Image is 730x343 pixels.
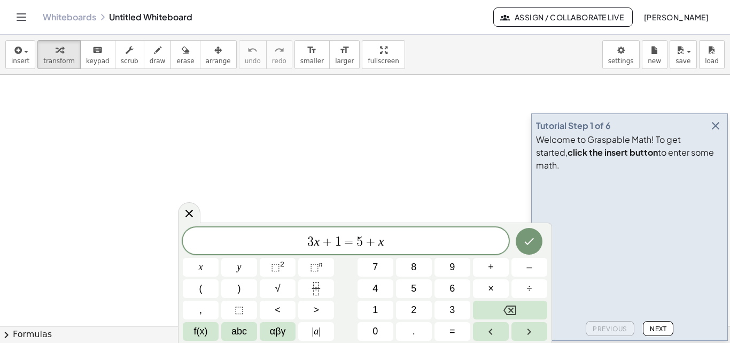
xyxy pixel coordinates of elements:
span: smaller [300,57,324,65]
span: = [449,324,455,339]
span: larger [335,57,354,65]
button: transform [37,40,81,69]
button: new [642,40,667,69]
button: Functions [183,322,219,341]
button: 1 [358,301,393,319]
button: Minus [511,258,547,277]
span: settings [608,57,634,65]
button: Plus [473,258,509,277]
button: Times [473,279,509,298]
button: 2 [396,301,432,319]
span: ⬚ [235,303,244,317]
button: 0 [358,322,393,341]
span: + [363,235,378,248]
span: 3 [449,303,455,317]
span: abc [231,324,247,339]
button: format_sizelarger [329,40,360,69]
button: 9 [434,258,470,277]
i: redo [274,44,284,57]
button: Divide [511,279,547,298]
span: 4 [372,281,378,296]
span: Assign / Collaborate Live [502,12,624,22]
span: | [319,326,321,337]
a: Whiteboards [43,12,96,22]
span: ⬚ [310,262,319,272]
button: Toggle navigation [13,9,30,26]
i: format_size [307,44,317,57]
span: redo [272,57,286,65]
button: save [670,40,697,69]
span: scrub [121,57,138,65]
button: Greek alphabet [260,322,296,341]
span: erase [176,57,194,65]
button: 5 [396,279,432,298]
button: Squared [260,258,296,277]
span: x [199,260,203,275]
i: format_size [339,44,350,57]
div: Tutorial Step 1 of 6 [536,119,611,132]
button: undoundo [239,40,267,69]
span: – [526,260,532,275]
button: 6 [434,279,470,298]
span: . [413,324,415,339]
span: fullscreen [368,57,399,65]
button: Equals [434,322,470,341]
button: format_sizesmaller [294,40,330,69]
span: 9 [449,260,455,275]
button: . [396,322,432,341]
span: insert [11,57,29,65]
span: 8 [411,260,416,275]
button: Fraction [298,279,334,298]
span: save [675,57,690,65]
button: Left arrow [473,322,509,341]
button: load [699,40,725,69]
span: transform [43,57,75,65]
span: 5 [411,281,416,296]
button: fullscreen [362,40,405,69]
button: 3 [434,301,470,319]
button: redoredo [266,40,292,69]
span: undo [245,57,261,65]
i: undo [247,44,258,57]
span: ÷ [527,281,532,296]
span: 6 [449,281,455,296]
span: 2 [411,303,416,317]
button: draw [144,40,172,69]
span: √ [275,281,281,296]
b: click the insert button [568,147,658,158]
span: = [341,235,357,248]
span: + [488,260,494,275]
button: 8 [396,258,432,277]
span: keypad [86,57,110,65]
span: ⬚ [271,262,280,272]
i: keyboard [92,44,103,57]
span: a [312,324,321,339]
var: x [314,234,320,248]
div: Welcome to Graspable Math! To get started, to enter some math. [536,133,723,172]
span: 5 [356,235,363,248]
span: × [488,281,494,296]
button: Superscript [298,258,334,277]
span: + [320,235,335,248]
button: ) [221,279,257,298]
span: Next [650,325,666,333]
span: arrange [206,57,231,65]
button: , [183,301,219,319]
button: Less than [260,301,296,319]
span: 7 [372,260,378,275]
button: Placeholder [221,301,257,319]
button: erase [170,40,200,69]
button: Square root [260,279,296,298]
button: [PERSON_NAME] [635,7,717,27]
span: < [275,303,281,317]
span: | [312,326,314,337]
button: Done [516,228,542,255]
button: Right arrow [511,322,547,341]
span: [PERSON_NAME] [643,12,709,22]
span: load [705,57,719,65]
button: ( [183,279,219,298]
button: Alphabet [221,322,257,341]
var: x [378,234,384,248]
button: Next [643,321,673,336]
span: ) [238,281,241,296]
